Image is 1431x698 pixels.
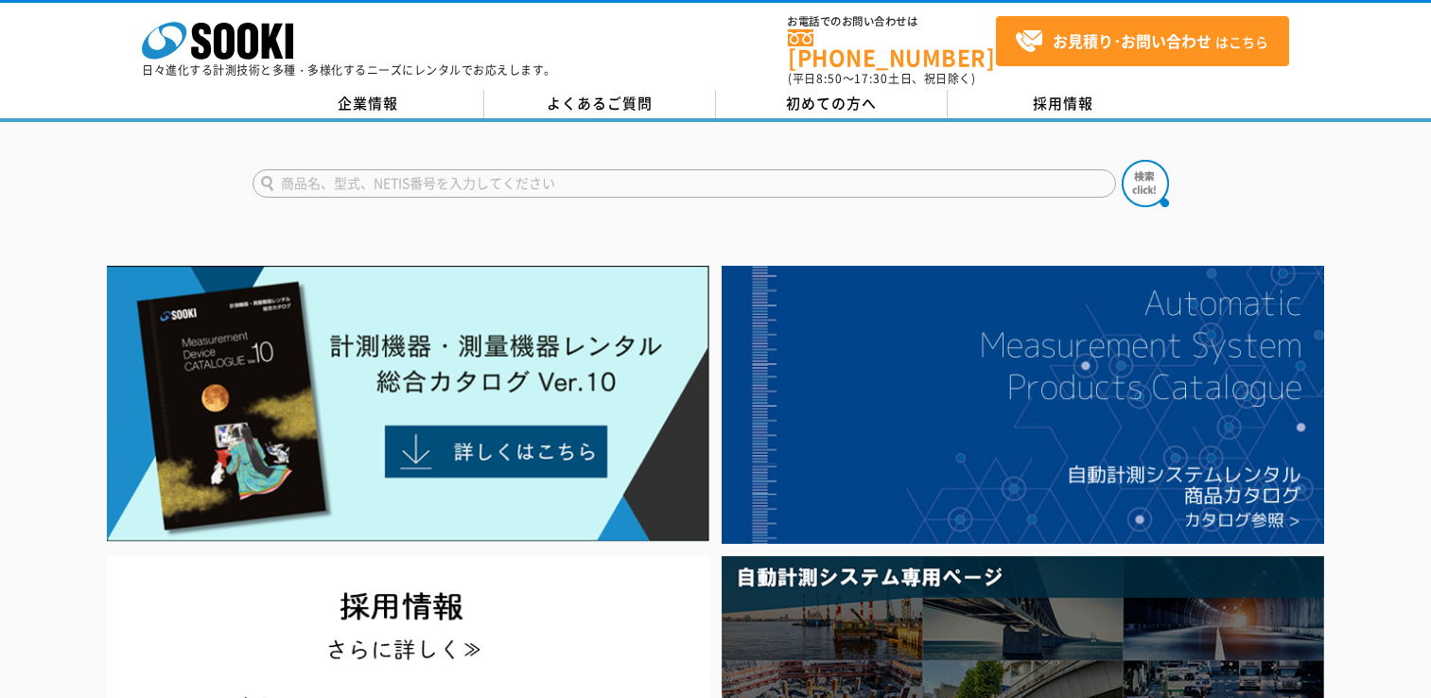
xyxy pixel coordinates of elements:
[788,29,996,68] a: [PHONE_NUMBER]
[253,90,484,118] a: 企業情報
[816,70,843,87] span: 8:50
[484,90,716,118] a: よくあるご質問
[722,266,1324,544] img: 自動計測システムカタログ
[788,16,996,27] span: お電話でのお問い合わせは
[107,266,709,542] img: Catalog Ver10
[786,93,877,113] span: 初めての方へ
[854,70,888,87] span: 17:30
[142,64,556,76] p: 日々進化する計測技術と多種・多様化するニーズにレンタルでお応えします。
[1053,29,1212,52] strong: お見積り･お問い合わせ
[1122,160,1169,207] img: btn_search.png
[788,70,975,87] span: (平日 ～ 土日、祝日除く)
[996,16,1289,66] a: お見積り･お問い合わせはこちら
[253,169,1116,198] input: 商品名、型式、NETIS番号を入力してください
[716,90,948,118] a: 初めての方へ
[1015,27,1268,56] span: はこちら
[948,90,1179,118] a: 採用情報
